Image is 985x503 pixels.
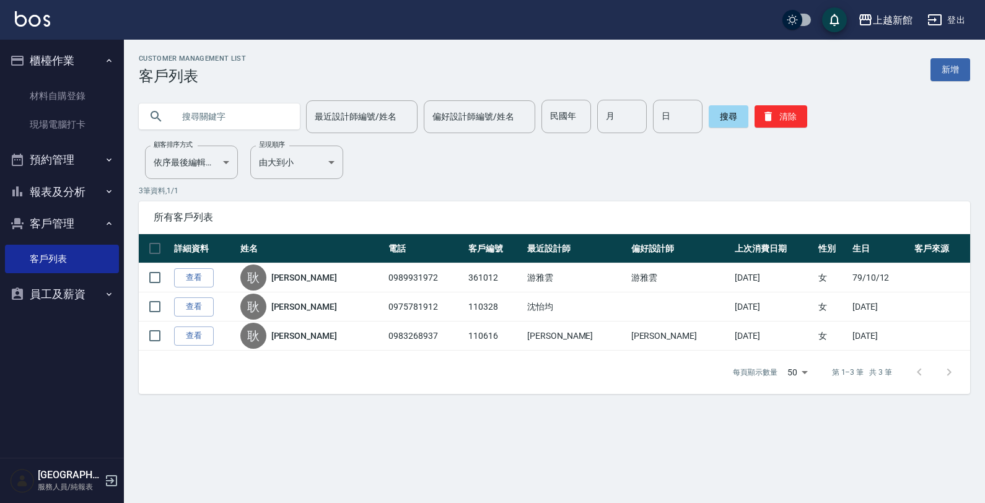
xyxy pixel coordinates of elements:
[5,245,119,273] a: 客戶列表
[815,292,849,321] td: 女
[139,185,970,196] p: 3 筆資料, 1 / 1
[822,7,847,32] button: save
[930,58,970,81] a: 新增
[171,234,237,263] th: 詳細資料
[5,144,119,176] button: 預約管理
[628,321,732,351] td: [PERSON_NAME]
[174,297,214,317] a: 查看
[849,234,911,263] th: 生日
[5,208,119,240] button: 客戶管理
[922,9,970,32] button: 登出
[628,234,732,263] th: 偏好設計師
[849,321,911,351] td: [DATE]
[733,367,777,378] p: 每頁顯示數量
[237,234,386,263] th: 姓名
[145,146,238,179] div: 依序最後編輯時間
[250,146,343,179] div: 由大到小
[240,294,266,320] div: 耿
[832,367,892,378] p: 第 1–3 筆 共 3 筆
[911,234,970,263] th: 客戶來源
[385,234,465,263] th: 電話
[240,265,266,291] div: 耿
[139,55,246,63] h2: Customer Management List
[732,234,815,263] th: 上次消費日期
[5,82,119,110] a: 材料自購登錄
[782,356,812,389] div: 50
[849,263,911,292] td: 79/10/12
[154,211,955,224] span: 所有客戶列表
[732,263,815,292] td: [DATE]
[732,321,815,351] td: [DATE]
[38,481,101,492] p: 服務人員/純報表
[853,7,917,33] button: 上越新館
[5,278,119,310] button: 員工及薪資
[139,68,246,85] h3: 客戶列表
[524,263,628,292] td: 游雅雲
[385,292,465,321] td: 0975781912
[174,268,214,287] a: 查看
[10,468,35,493] img: Person
[465,234,524,263] th: 客戶編號
[465,292,524,321] td: 110328
[385,263,465,292] td: 0989931972
[755,105,807,128] button: 清除
[732,292,815,321] td: [DATE]
[174,326,214,346] a: 查看
[849,292,911,321] td: [DATE]
[524,292,628,321] td: 沈怡均
[628,263,732,292] td: 游雅雲
[240,323,266,349] div: 耿
[173,100,290,133] input: 搜尋關鍵字
[709,105,748,128] button: 搜尋
[154,140,193,149] label: 顧客排序方式
[465,321,524,351] td: 110616
[385,321,465,351] td: 0983268937
[524,234,628,263] th: 最近設計師
[465,263,524,292] td: 361012
[5,176,119,208] button: 報表及分析
[271,330,337,342] a: [PERSON_NAME]
[271,271,337,284] a: [PERSON_NAME]
[5,110,119,139] a: 現場電腦打卡
[271,300,337,313] a: [PERSON_NAME]
[524,321,628,351] td: [PERSON_NAME]
[259,140,285,149] label: 呈現順序
[5,45,119,77] button: 櫃檯作業
[38,469,101,481] h5: [GEOGRAPHIC_DATA]
[815,321,849,351] td: 女
[815,263,849,292] td: 女
[873,12,913,28] div: 上越新館
[815,234,849,263] th: 性別
[15,11,50,27] img: Logo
